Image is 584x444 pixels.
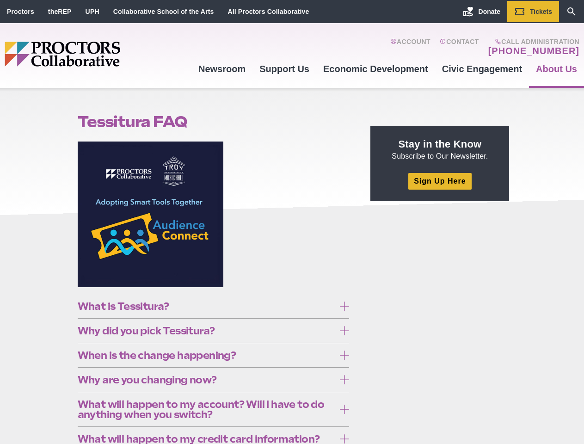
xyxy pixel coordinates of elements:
a: Economic Development [316,56,435,81]
a: Account [390,38,430,56]
span: Donate [479,8,500,15]
a: Sign Up Here [408,173,471,189]
a: About Us [529,56,584,81]
strong: Stay in the Know [399,138,482,150]
span: Tickets [530,8,552,15]
span: What will happen to my account? Will I have to do anything when you switch? [78,399,335,419]
span: Why did you pick Tessitura? [78,326,335,336]
a: Donate [456,1,507,22]
h1: Tessitura FAQ [78,113,350,130]
a: Collaborative School of the Arts [113,8,214,15]
a: Support Us [252,56,316,81]
a: All Proctors Collaborative [227,8,309,15]
a: Proctors [7,8,34,15]
span: What is Tessitura? [78,301,335,311]
span: What will happen to my credit card information? [78,434,335,444]
a: [PHONE_NUMBER] [488,45,579,56]
span: When is the change happening? [78,350,335,360]
a: Newsroom [191,56,252,81]
p: Subscribe to Our Newsletter. [381,137,498,161]
a: Contact [440,38,479,56]
img: Proctors logo [5,42,191,67]
span: Call Administration [486,38,579,45]
a: UPH [86,8,99,15]
span: Why are you changing now? [78,375,335,385]
a: Civic Engagement [435,56,529,81]
a: theREP [48,8,72,15]
a: Search [559,1,584,22]
a: Tickets [507,1,559,22]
